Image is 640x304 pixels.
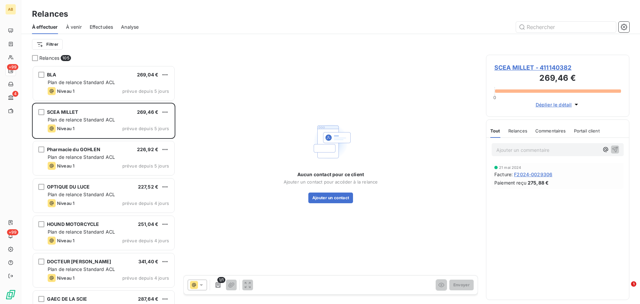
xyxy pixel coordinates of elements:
span: SCEA MILLET [47,109,78,115]
span: 105 [61,55,71,61]
span: GAEC DE LA SCIE [47,296,87,302]
div: AB [5,4,16,15]
span: Analyse [121,24,139,30]
span: OPTIQUE DU LUCE [47,184,90,190]
span: 4 [12,91,18,97]
span: 0 [493,95,496,100]
span: DOCTEUR [PERSON_NAME] [47,259,111,264]
span: prévue depuis 4 jours [122,238,169,243]
img: Logo LeanPay [5,289,16,300]
span: Plan de relance Standard ACL [48,266,115,272]
span: Facture : [494,171,513,178]
span: prévue depuis 5 jours [122,126,169,131]
span: Plan de relance Standard ACL [48,192,115,197]
span: 275,88 € [528,179,549,186]
iframe: Intercom live chat [617,281,633,297]
span: Portail client [574,128,600,133]
span: Plan de relance Standard ACL [48,79,115,85]
span: À venir [66,24,82,30]
span: prévue depuis 4 jours [122,201,169,206]
span: 269,46 € [137,109,158,115]
button: Déplier le détail [534,101,582,108]
span: 227,52 € [138,184,158,190]
span: Ajouter un contact pour accéder à la relance [284,179,378,185]
span: SCEA MILLET - 411140382 [494,63,621,72]
span: À effectuer [32,24,58,30]
span: Effectuées [90,24,113,30]
span: Relances [39,55,59,61]
span: BLA [47,72,56,77]
span: Niveau 1 [57,275,74,281]
span: Aucun contact pour ce client [297,171,364,178]
span: 251,04 € [138,221,158,227]
span: prévue depuis 5 jours [122,88,169,94]
span: Pharmacie du GOHLEN [47,146,100,152]
span: 226,92 € [137,146,158,152]
span: F2024-0029306 [514,171,552,178]
span: prévue depuis 4 jours [122,275,169,281]
span: Niveau 1 [57,163,74,169]
h3: 269,46 € [494,72,621,85]
span: Niveau 1 [57,238,74,243]
span: Plan de relance Standard ACL [48,154,115,160]
h3: Relances [32,8,68,20]
span: Plan de relance Standard ACL [48,229,115,235]
span: Niveau 1 [57,88,74,94]
span: Niveau 1 [57,201,74,206]
span: HOUND MOTORCYCLE [47,221,99,227]
span: 1 [631,281,636,287]
span: 1/1 [217,277,225,283]
button: Envoyer [449,280,474,290]
span: Relances [508,128,527,133]
span: 269,04 € [137,72,158,77]
div: grid [32,65,175,304]
input: Rechercher [516,22,616,32]
span: Paiement reçu [494,179,526,186]
span: 21 mai 2024 [499,166,521,170]
span: Niveau 1 [57,126,74,131]
span: Tout [490,128,500,133]
span: Déplier le détail [536,101,572,108]
span: +99 [7,64,18,70]
button: Ajouter un contact [308,193,353,203]
img: Empty state [309,120,352,163]
span: +99 [7,229,18,235]
span: prévue depuis 5 jours [122,163,169,169]
span: Commentaires [535,128,566,133]
span: 341,40 € [138,259,158,264]
span: 287,64 € [138,296,158,302]
button: Filtrer [32,39,63,50]
span: Plan de relance Standard ACL [48,117,115,122]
